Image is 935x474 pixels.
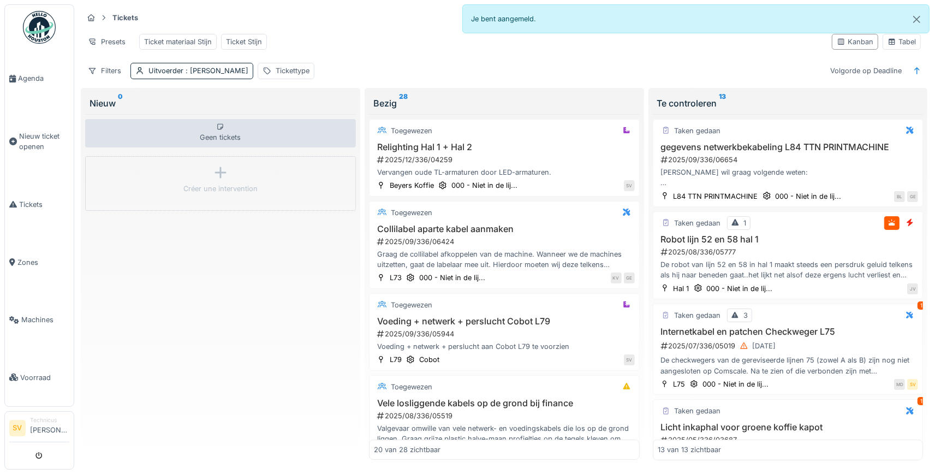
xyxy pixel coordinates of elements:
[21,315,69,325] span: Machines
[19,199,69,210] span: Tickets
[374,167,635,177] div: Vervangen oude TL-armaturen door LED-armaturen.
[148,66,248,76] div: Uitvoerder
[374,224,635,234] h3: Collilabel aparte kabel aanmaken
[707,283,773,294] div: 000 - Niet in de lij...
[675,310,721,321] div: Taken gedaan
[660,339,919,353] div: 2025/07/336/05019
[18,73,69,84] span: Agenda
[399,97,408,110] sup: 28
[17,257,69,268] span: Zones
[108,13,142,23] strong: Tickets
[451,180,517,191] div: 000 - Niet in de lij...
[660,155,919,165] div: 2025/09/336/06654
[719,97,726,110] sup: 13
[658,445,721,455] div: 13 van 13 zichtbaar
[674,191,758,202] div: L84 TTN PRINTMACHINE
[907,283,918,294] div: JV
[144,37,212,47] div: Ticket materiaal Stijn
[376,329,635,339] div: 2025/09/336/05944
[9,420,26,436] li: SV
[374,423,635,444] div: Valgevaar omwille van vele netwerk- en voedingskabels die los op de grond liggen. Graag grijze pl...
[904,5,929,34] button: Close
[83,34,130,50] div: Presets
[675,218,721,228] div: Taken gedaan
[907,191,918,202] div: GE
[675,126,721,136] div: Taken gedaan
[226,37,262,47] div: Ticket Stijn
[5,233,74,291] a: Zones
[390,272,402,283] div: L73
[5,108,74,176] a: Nieuw ticket openen
[20,372,69,383] span: Voorraad
[83,63,126,79] div: Filters
[894,379,905,390] div: MD
[376,236,635,247] div: 2025/09/336/06424
[611,272,622,283] div: KV
[391,382,432,392] div: Toegewezen
[624,272,635,283] div: GE
[276,66,309,76] div: Tickettype
[888,37,916,47] div: Tabel
[658,234,919,245] h3: Robot lijn 52 en 58 hal 1
[85,119,356,147] div: Geen tickets
[419,272,485,283] div: 000 - Niet in de lij...
[30,416,69,424] div: Technicus
[90,97,352,110] div: Nieuw
[118,97,123,110] sup: 0
[374,142,635,152] h3: Relighting Hal 1 + Hal 2
[660,247,919,257] div: 2025/08/336/05777
[5,50,74,108] a: Agenda
[660,435,919,445] div: 2025/05/336/03687
[894,191,905,202] div: BL
[376,411,635,421] div: 2025/08/336/05519
[657,97,919,110] div: Te controleren
[391,208,432,218] div: Toegewezen
[837,37,873,47] div: Kanban
[5,176,74,234] a: Tickets
[390,180,434,191] div: Beyers Koffie
[19,131,69,152] span: Nieuw ticket openen
[918,397,925,405] div: 1
[674,283,689,294] div: Hal 1
[374,316,635,327] h3: Voeding + netwerk + perslucht Cobot L79
[391,126,432,136] div: Toegewezen
[374,445,440,455] div: 20 van 28 zichtbaar
[658,259,919,280] div: De robot van lijn 52 en 58 in hal 1 maakt steeds een persdruk geluid telkens als hij naar beneden...
[462,4,930,33] div: Je bent aangemeld.
[674,379,686,389] div: L75
[753,341,776,351] div: [DATE]
[658,167,919,188] div: [PERSON_NAME] wil graag volgende weten: - bekabeling: gelabelled, waar afgemonteerd (begin/einde)...
[5,349,74,407] a: Voorraad
[376,155,635,165] div: 2025/12/336/04259
[391,300,432,310] div: Toegewezen
[390,354,402,365] div: L79
[776,191,842,202] div: 000 - Niet in de lij...
[183,183,258,194] div: Créer une intervention
[825,63,907,79] div: Volgorde op Deadline
[744,218,747,228] div: 1
[23,11,56,44] img: Badge_color-CXgf-gQk.svg
[5,291,74,349] a: Machines
[907,379,918,390] div: SV
[658,142,919,152] h3: gegevens netwerkbekabeling L84 TTN PRINTMACHINE
[658,327,919,337] h3: Internetkabel en patchen Checkweger L75
[624,180,635,191] div: SV
[658,422,919,432] h3: Licht inkaphal voor groene koffie kapot
[373,97,635,110] div: Bezig
[419,354,439,365] div: Cobot
[675,406,721,416] div: Taken gedaan
[183,67,248,75] span: : [PERSON_NAME]
[30,416,69,440] li: [PERSON_NAME]
[918,301,925,310] div: 1
[374,398,635,408] h3: Vele losliggende kabels op de grond bij finance
[658,355,919,376] div: De checkwegers van de gereviseerde lijnen 75 (zowel A als B) zijn nog niet aangesloten op Comscal...
[744,310,748,321] div: 3
[703,379,769,389] div: 000 - Niet in de lij...
[374,249,635,270] div: Graag de collilabel afkoppelen van de machine. Wanneer we de machines uitzetten, gaat de labelaar...
[374,341,635,352] div: Voeding + netwerk + perslucht aan Cobot L79 te voorzien
[9,416,69,442] a: SV Technicus[PERSON_NAME]
[624,354,635,365] div: SV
